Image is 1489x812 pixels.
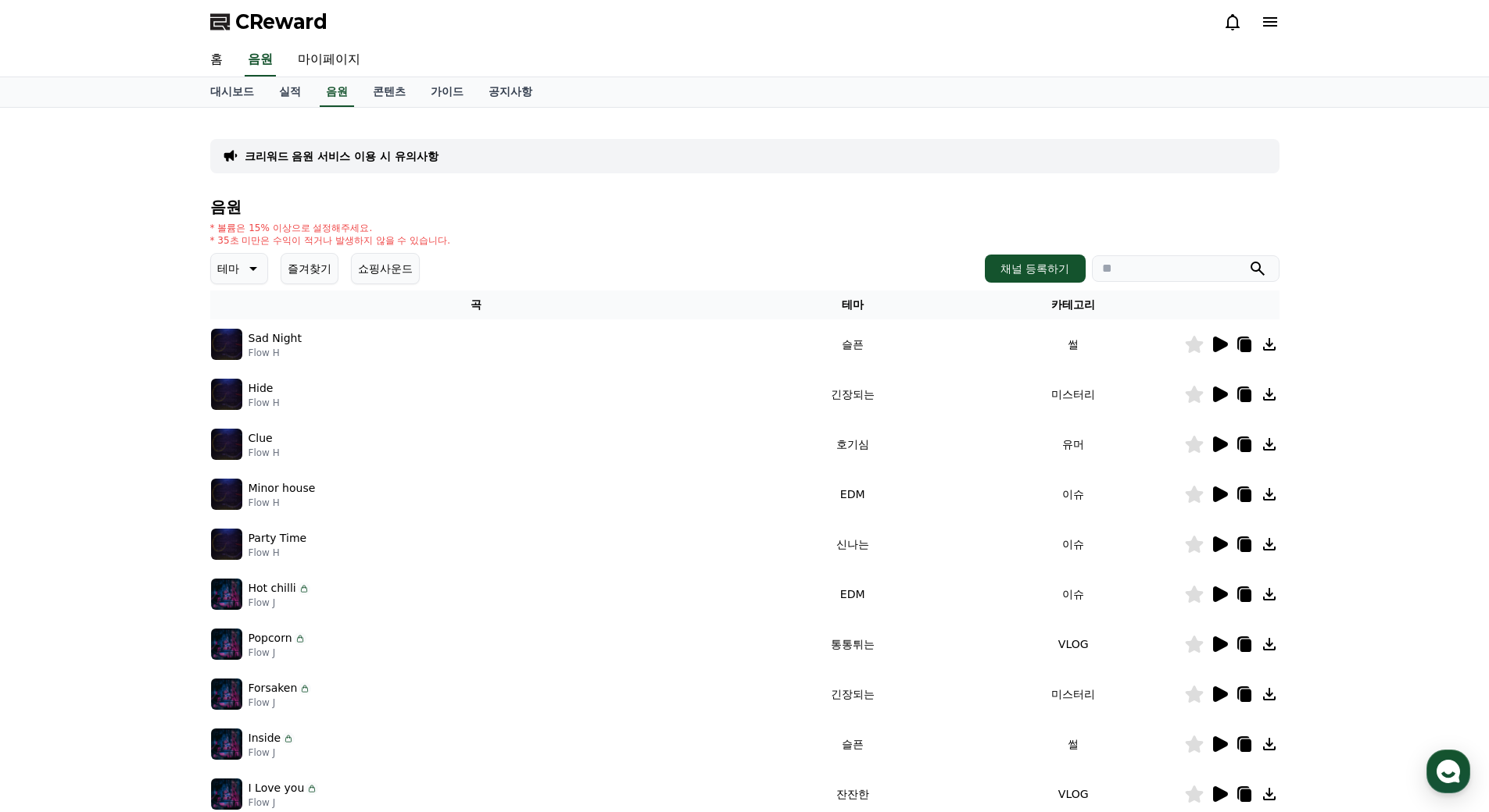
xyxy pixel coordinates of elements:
[198,77,267,107] a: 대시보드
[249,530,307,547] p: Party Time
[742,319,963,369] td: 슬픈
[249,646,306,659] p: Flow J
[963,669,1184,719] td: 미스터리
[210,198,1280,215] h4: 음원
[249,680,298,696] p: Forsaken
[211,379,242,410] img: music
[742,669,963,719] td: 긴장되는
[211,479,242,510] img: music
[249,547,307,559] p: Flow H
[267,77,313,107] a: 실적
[198,44,235,77] a: 홈
[963,719,1184,769] td: 썰
[963,319,1184,369] td: 썰
[249,780,305,796] p: I Love you
[249,330,302,347] p: Sad Night
[211,579,242,610] img: music
[963,569,1184,619] td: 이슈
[211,529,242,560] img: music
[249,497,316,509] p: Flow H
[476,77,545,107] a: 공지사항
[210,234,451,247] p: * 35초 미만은 수익이 적거나 발생하지 않을 수 있습니다.
[742,290,963,319] th: 테마
[963,369,1184,419] td: 미스터리
[235,9,328,34] span: CReward
[742,469,963,519] td: EDM
[249,630,292,646] p: Popcorn
[963,469,1184,519] td: 이슈
[211,329,242,360] img: music
[210,222,451,234] p: * 볼륨은 15% 이상으로 설정해주세요.
[249,397,280,409] p: Flow H
[249,730,281,746] p: Inside
[742,719,963,769] td: 슬픈
[985,255,1085,283] button: 채널 등록하기
[742,619,963,669] td: 통통튀는
[210,253,268,284] button: 테마
[249,430,273,447] p: Clue
[211,778,242,810] img: music
[211,629,242,660] img: music
[963,519,1184,569] td: 이슈
[210,290,743,319] th: 곡
[249,796,319,809] p: Flow J
[245,44,276,77] a: 음원
[210,9,328,34] a: CReward
[963,619,1184,669] td: VLOG
[281,253,338,284] button: 즐겨찾기
[285,44,373,77] a: 마이페이지
[351,253,420,284] button: 쇼핑사운드
[245,148,438,164] a: 크리워드 음원 서비스 이용 시 유의사항
[963,290,1184,319] th: 카테고리
[742,369,963,419] td: 긴장되는
[360,77,418,107] a: 콘텐츠
[211,429,242,460] img: music
[418,77,476,107] a: 가이드
[249,480,316,497] p: Minor house
[963,419,1184,469] td: 유머
[249,746,295,759] p: Flow J
[249,347,302,359] p: Flow H
[742,419,963,469] td: 호기심
[742,569,963,619] td: EDM
[320,77,354,107] a: 음원
[211,678,242,710] img: music
[249,597,310,609] p: Flow J
[249,580,296,597] p: Hot chilli
[217,258,239,280] p: 테마
[211,728,242,760] img: music
[249,380,274,397] p: Hide
[742,519,963,569] td: 신나는
[249,447,280,459] p: Flow H
[249,696,312,709] p: Flow J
